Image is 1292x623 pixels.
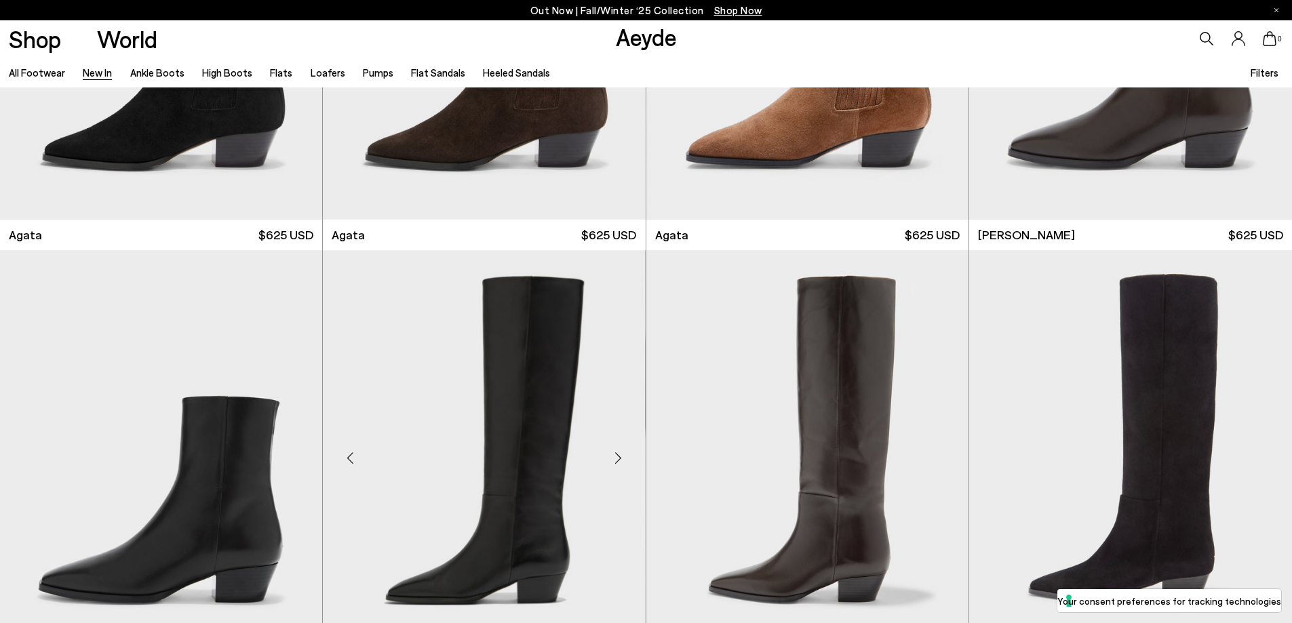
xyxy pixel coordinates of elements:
[598,437,639,478] div: Next slide
[363,66,393,79] a: Pumps
[1228,226,1283,243] span: $625 USD
[202,66,252,79] a: High Boots
[1057,589,1281,612] button: Your consent preferences for tracking technologies
[1057,594,1281,608] label: Your consent preferences for tracking technologies
[323,220,645,250] a: Agata $625 USD
[714,4,762,16] span: Navigate to /collections/new-in
[270,66,292,79] a: Flats
[97,27,157,51] a: World
[83,66,112,79] a: New In
[330,437,370,478] div: Previous slide
[646,220,968,250] a: Agata $625 USD
[616,22,677,51] a: Aeyde
[905,226,960,243] span: $625 USD
[258,226,313,243] span: $625 USD
[9,226,42,243] span: Agata
[130,66,184,79] a: Ankle Boots
[978,226,1075,243] span: [PERSON_NAME]
[483,66,550,79] a: Heeled Sandals
[581,226,636,243] span: $625 USD
[530,2,762,19] p: Out Now | Fall/Winter ‘25 Collection
[332,226,365,243] span: Agata
[1263,31,1276,46] a: 0
[311,66,345,79] a: Loafers
[9,27,61,51] a: Shop
[1276,35,1283,43] span: 0
[411,66,465,79] a: Flat Sandals
[9,66,65,79] a: All Footwear
[1251,66,1278,79] span: Filters
[655,226,688,243] span: Agata
[969,220,1292,250] a: [PERSON_NAME] $625 USD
